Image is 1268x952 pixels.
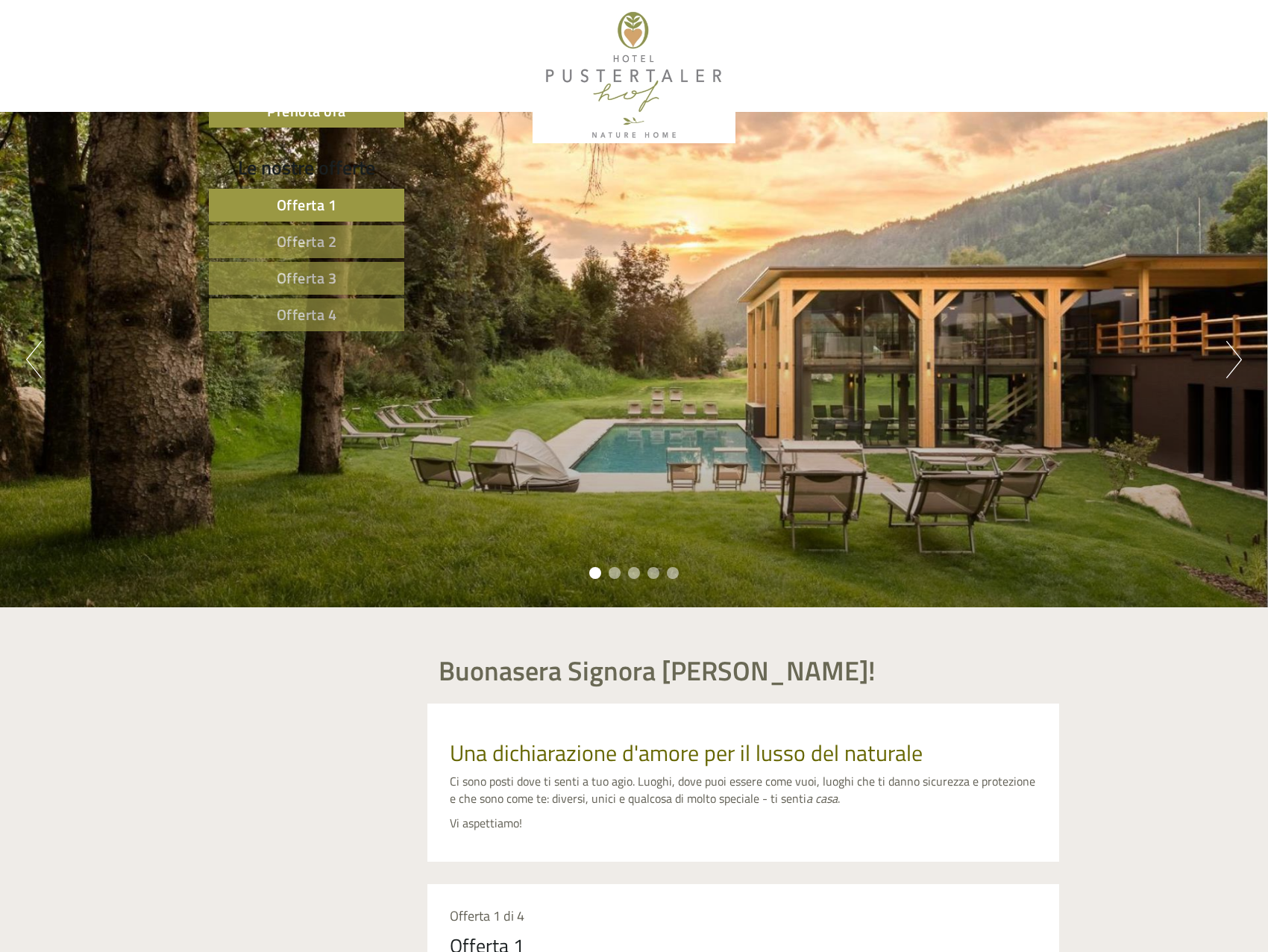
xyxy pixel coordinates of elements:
[450,815,1038,832] p: Vi aspettiamo!
[450,906,524,926] span: Offerta 1 di 4
[1226,341,1242,378] button: Next
[26,341,42,378] button: Previous
[450,773,1038,807] p: Ci sono posti dove ti senti a tuo agio. Luoghi, dove puoi essere come vuoi, luoghi che ti danno s...
[806,789,812,807] em: a
[277,303,337,326] span: Offerta 4
[439,656,876,686] h1: Buonasera Signora [PERSON_NAME]!
[450,736,923,770] span: Una dichiarazione d'amore per il lusso del naturale
[815,789,838,807] em: casa
[277,193,337,216] span: Offerta 1
[277,266,337,289] span: Offerta 3
[277,230,337,253] span: Offerta 2
[209,154,404,181] div: Le nostre offerte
